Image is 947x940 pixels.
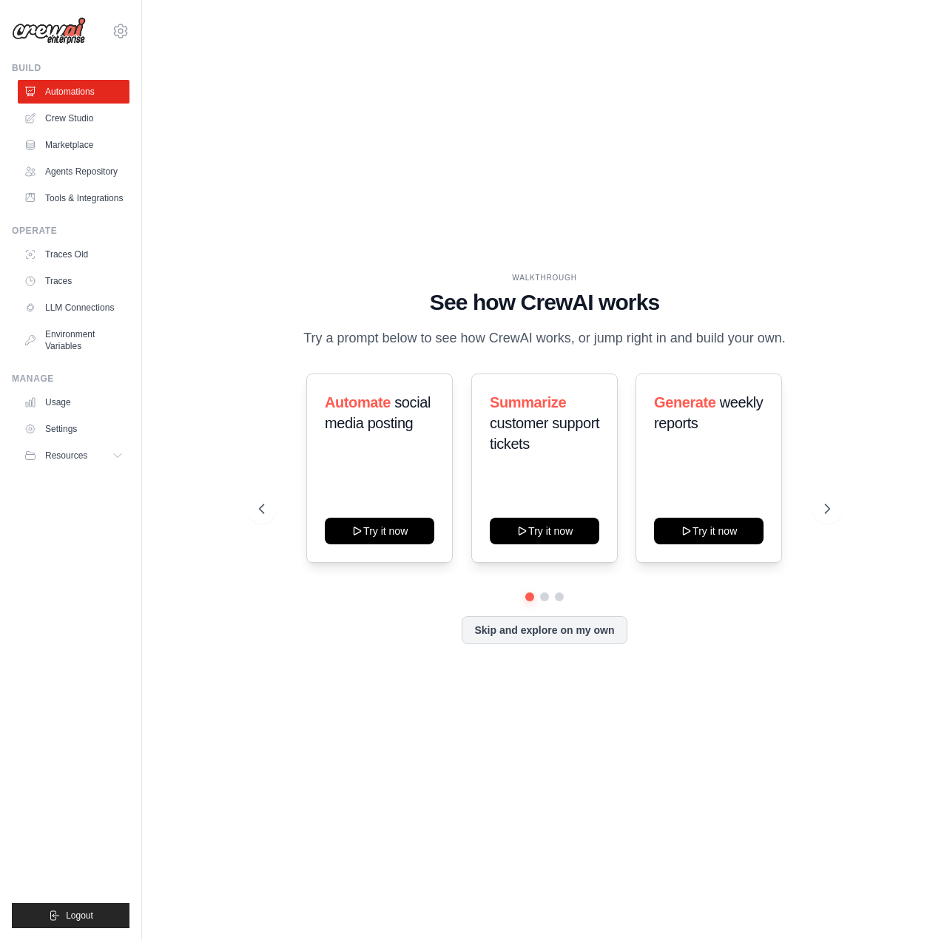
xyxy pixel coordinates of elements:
[654,518,764,544] button: Try it now
[18,417,129,441] a: Settings
[325,518,434,544] button: Try it now
[18,106,129,130] a: Crew Studio
[66,910,93,922] span: Logout
[18,186,129,210] a: Tools & Integrations
[490,415,599,452] span: customer support tickets
[18,444,129,467] button: Resources
[12,62,129,74] div: Build
[490,394,566,410] span: Summarize
[18,322,129,358] a: Environment Variables
[45,450,87,461] span: Resources
[18,390,129,414] a: Usage
[18,133,129,157] a: Marketplace
[18,80,129,104] a: Automations
[259,289,829,316] h1: See how CrewAI works
[18,296,129,319] a: LLM Connections
[18,269,129,293] a: Traces
[12,373,129,385] div: Manage
[18,243,129,266] a: Traces Old
[12,17,86,45] img: Logo
[654,394,763,431] span: weekly reports
[325,394,431,431] span: social media posting
[325,394,391,410] span: Automate
[12,225,129,237] div: Operate
[654,394,716,410] span: Generate
[462,616,627,644] button: Skip and explore on my own
[12,903,129,928] button: Logout
[18,160,129,183] a: Agents Repository
[490,518,599,544] button: Try it now
[296,328,793,349] p: Try a prompt below to see how CrewAI works, or jump right in and build your own.
[259,272,829,283] div: WALKTHROUGH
